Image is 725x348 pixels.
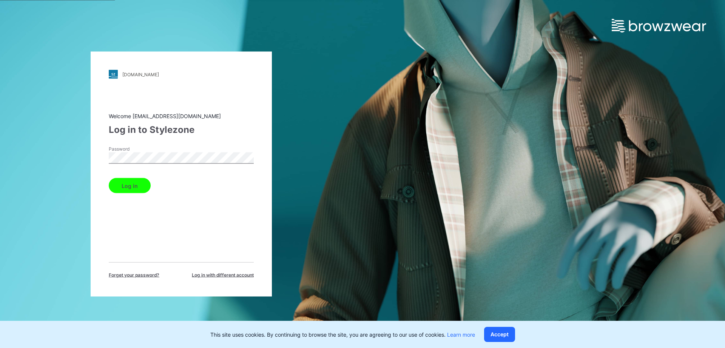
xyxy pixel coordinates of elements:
span: Forget your password? [109,272,159,279]
div: [DOMAIN_NAME] [122,71,159,77]
span: Log in with different account [192,272,254,279]
a: Learn more [447,331,475,338]
img: stylezone-logo.562084cfcfab977791bfbf7441f1a819.svg [109,70,118,79]
div: Log in to Stylezone [109,123,254,137]
a: [DOMAIN_NAME] [109,70,254,79]
img: browzwear-logo.e42bd6dac1945053ebaf764b6aa21510.svg [612,19,706,32]
label: Password [109,146,162,152]
button: Log in [109,178,151,193]
div: Welcome [EMAIL_ADDRESS][DOMAIN_NAME] [109,112,254,120]
button: Accept [484,327,515,342]
p: This site uses cookies. By continuing to browse the site, you are agreeing to our use of cookies. [210,331,475,339]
